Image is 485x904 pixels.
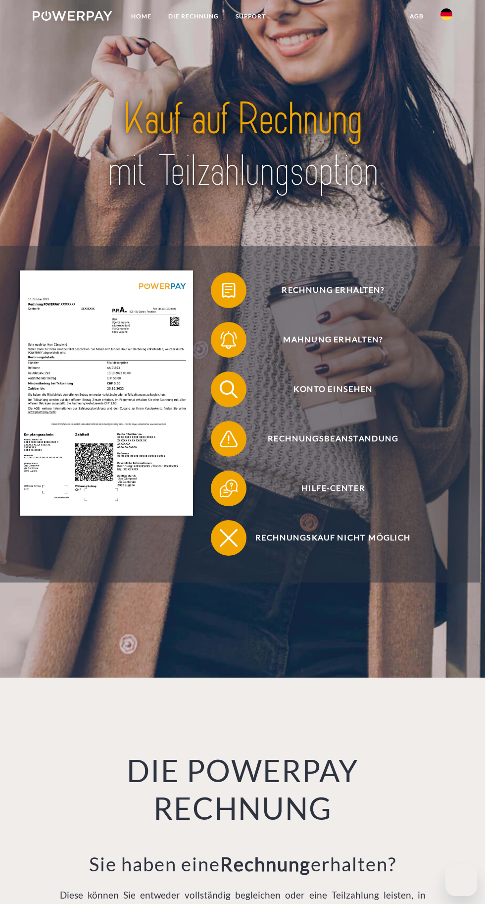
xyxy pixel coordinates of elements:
span: Rechnung erhalten? [224,272,442,308]
img: logo-powerpay-white.svg [33,11,112,21]
span: Rechnungskauf nicht möglich [224,520,442,556]
a: Rechnungskauf nicht möglich [198,518,455,558]
button: Hilfe-Center [211,471,442,506]
a: agb [401,7,432,25]
img: single_invoice_powerpay_de.jpg [20,270,193,516]
iframe: Schaltfläche zum Öffnen des Messaging-Fensters [445,864,477,896]
span: Mahnung erhalten? [224,322,442,358]
button: Rechnungskauf nicht möglich [211,520,442,556]
span: Konto einsehen [224,372,442,407]
img: qb_close.svg [218,527,240,549]
button: Rechnungsbeanstandung [211,421,442,457]
img: qb_bill.svg [218,279,240,302]
a: Home [123,7,160,25]
button: Rechnung erhalten? [211,272,442,308]
span: Hilfe-Center [224,471,442,506]
a: SUPPORT [227,7,274,25]
img: qb_bell.svg [218,329,240,351]
h3: Sie haben eine erhalten? [56,852,429,876]
img: de [440,8,452,20]
a: Hilfe-Center [198,469,455,508]
img: qb_search.svg [218,378,240,401]
b: Rechnung [220,852,311,875]
a: Konto einsehen [198,370,455,409]
a: Mahnung erhalten? [198,320,455,360]
h1: DIE POWERPAY RECHNUNG [56,752,429,828]
button: Mahnung erhalten? [211,322,442,358]
img: qb_help.svg [218,478,240,500]
img: qb_warning.svg [218,428,240,450]
a: DIE RECHNUNG [160,7,227,25]
img: title-powerpay_de.svg [75,91,410,200]
button: Konto einsehen [211,372,442,407]
a: Rechnung erhalten? [198,270,455,310]
a: Rechnungsbeanstandung [198,419,455,459]
span: Rechnungsbeanstandung [224,421,442,457]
